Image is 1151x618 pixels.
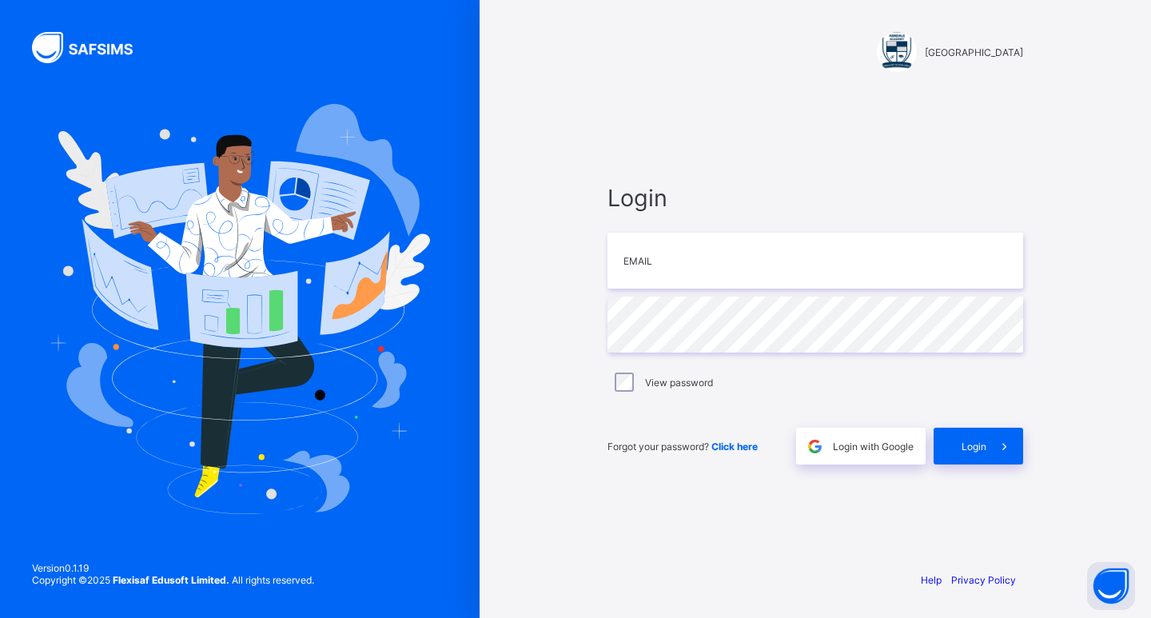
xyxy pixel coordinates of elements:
[113,574,229,586] strong: Flexisaf Edusoft Limited.
[32,562,314,574] span: Version 0.1.19
[32,574,314,586] span: Copyright © 2025 All rights reserved.
[951,574,1016,586] a: Privacy Policy
[645,377,713,389] label: View password
[962,441,986,453] span: Login
[1087,562,1135,610] button: Open asap
[50,104,430,513] img: Hero Image
[607,184,1023,212] span: Login
[711,441,758,453] a: Click here
[607,441,758,453] span: Forgot your password?
[833,441,914,453] span: Login with Google
[921,574,942,586] a: Help
[806,437,824,456] img: google.396cfc9801f0270233282035f929180a.svg
[925,46,1023,58] span: [GEOGRAPHIC_DATA]
[32,32,152,63] img: SAFSIMS Logo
